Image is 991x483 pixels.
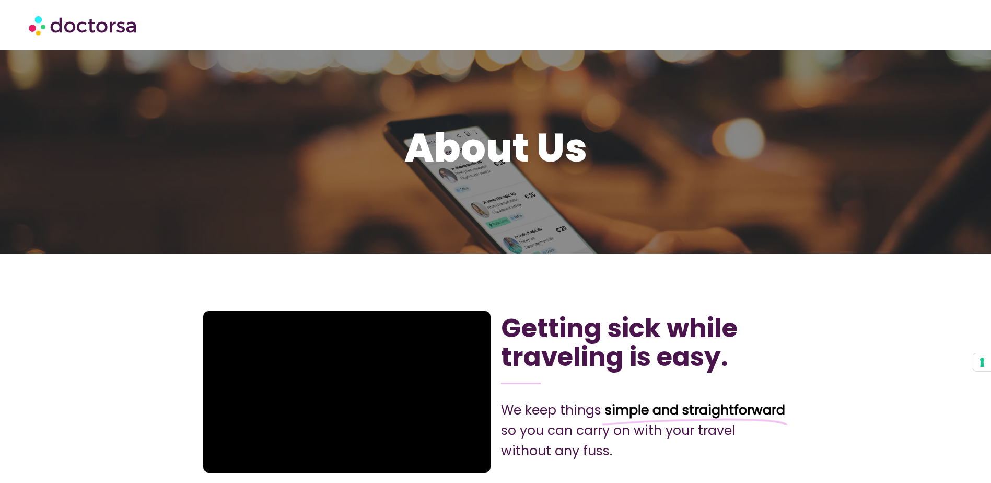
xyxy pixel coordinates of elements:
[501,401,601,419] span: We keep things
[605,400,785,420] span: simple and straightforward
[203,126,788,170] h1: About Us
[501,421,735,460] span: so you can carry on with your travel without any fuss.
[973,353,991,371] button: Your consent preferences for tracking technologies
[501,314,788,371] h2: Getting sick while traveling is easy.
